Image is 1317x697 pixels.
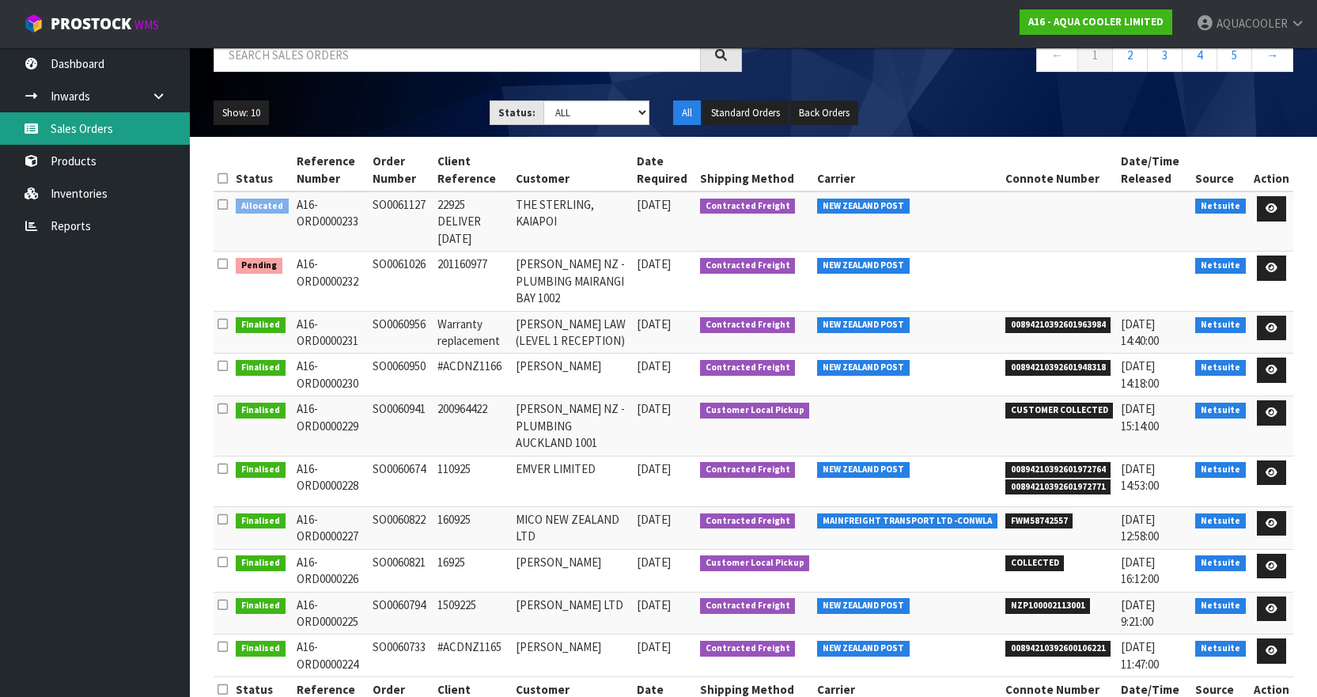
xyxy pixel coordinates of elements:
[700,360,796,376] span: Contracted Freight
[1005,403,1114,419] span: CUSTOMER COLLECTED
[817,360,910,376] span: NEW ZEALAND POST
[512,592,633,634] td: [PERSON_NAME] LTD
[1195,317,1246,333] span: Netsuite
[293,634,369,677] td: A16-ORD0000224
[1217,38,1252,72] a: 5
[637,256,671,271] span: [DATE]
[433,354,513,396] td: #ACDNZ1166
[369,252,433,311] td: SO0061026
[1028,15,1164,28] strong: A16 - AQUA COOLER LIMITED
[236,598,286,614] span: Finalised
[433,549,513,592] td: 16925
[702,100,789,126] button: Standard Orders
[700,258,796,274] span: Contracted Freight
[1001,149,1118,191] th: Connote Number
[369,311,433,354] td: SO0060956
[700,598,796,614] span: Contracted Freight
[369,506,433,549] td: SO0060822
[696,149,814,191] th: Shipping Method
[790,100,858,126] button: Back Orders
[433,396,513,456] td: 200964422
[700,462,796,478] span: Contracted Freight
[1005,462,1111,478] span: 00894210392601972764
[700,403,810,419] span: Customer Local Pickup
[766,38,1294,77] nav: Page navigation
[433,311,513,354] td: Warranty replacement
[1112,38,1148,72] a: 2
[236,555,286,571] span: Finalised
[512,149,633,191] th: Customer
[1005,555,1065,571] span: COLLECTED
[433,456,513,506] td: 110925
[1005,641,1111,657] span: 00894210392600106221
[512,396,633,456] td: [PERSON_NAME] NZ - PLUMBING AUCKLAND 1001
[293,311,369,354] td: A16-ORD0000231
[1005,598,1091,614] span: NZP100002113001
[512,354,633,396] td: [PERSON_NAME]
[369,456,433,506] td: SO0060674
[817,641,910,657] span: NEW ZEALAND POST
[369,634,433,677] td: SO0060733
[1195,360,1246,376] span: Netsuite
[369,396,433,456] td: SO0060941
[512,456,633,506] td: EMVER LIMITED
[1117,149,1191,191] th: Date/Time Released
[1121,358,1159,390] span: [DATE] 14:18:00
[433,191,513,252] td: 22925 DELIVER [DATE]
[236,258,282,274] span: Pending
[512,506,633,549] td: MICO NEW ZEALAND LTD
[433,506,513,549] td: 160925
[433,252,513,311] td: 201160977
[1005,513,1073,529] span: FWM58742557
[293,191,369,252] td: A16-ORD0000233
[1195,403,1246,419] span: Netsuite
[512,549,633,592] td: [PERSON_NAME]
[512,252,633,311] td: [PERSON_NAME] NZ - PLUMBING MAIRANGI BAY 1002
[1077,38,1113,72] a: 1
[293,354,369,396] td: A16-ORD0000230
[214,100,269,126] button: Show: 10
[1121,639,1159,671] span: [DATE] 11:47:00
[293,592,369,634] td: A16-ORD0000225
[498,106,536,119] strong: Status:
[232,149,293,191] th: Status
[813,149,1001,191] th: Carrier
[1195,598,1246,614] span: Netsuite
[1195,199,1246,214] span: Netsuite
[293,252,369,311] td: A16-ORD0000232
[637,512,671,527] span: [DATE]
[1121,401,1159,433] span: [DATE] 15:14:00
[433,149,513,191] th: Client Reference
[1147,38,1183,72] a: 3
[817,513,997,529] span: MAINFREIGHT TRANSPORT LTD -CONWLA
[512,311,633,354] td: [PERSON_NAME] LAW (LEVEL 1 RECEPTION)
[293,456,369,506] td: A16-ORD0000228
[1217,16,1288,31] span: AQUACOOLER
[24,13,44,33] img: cube-alt.png
[369,592,433,634] td: SO0060794
[817,462,910,478] span: NEW ZEALAND POST
[637,639,671,654] span: [DATE]
[1121,512,1159,544] span: [DATE] 12:58:00
[817,598,910,614] span: NEW ZEALAND POST
[236,199,289,214] span: Allocated
[236,403,286,419] span: Finalised
[1195,555,1246,571] span: Netsuite
[700,641,796,657] span: Contracted Freight
[369,549,433,592] td: SO0060821
[293,149,369,191] th: Reference Number
[1195,641,1246,657] span: Netsuite
[700,199,796,214] span: Contracted Freight
[236,641,286,657] span: Finalised
[293,506,369,549] td: A16-ORD0000227
[236,513,286,529] span: Finalised
[369,149,433,191] th: Order Number
[293,396,369,456] td: A16-ORD0000229
[1182,38,1217,72] a: 4
[512,634,633,677] td: [PERSON_NAME]
[637,555,671,570] span: [DATE]
[512,191,633,252] td: THE STERLING, KAIAPOI
[433,592,513,634] td: 1509225
[637,316,671,331] span: [DATE]
[637,461,671,476] span: [DATE]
